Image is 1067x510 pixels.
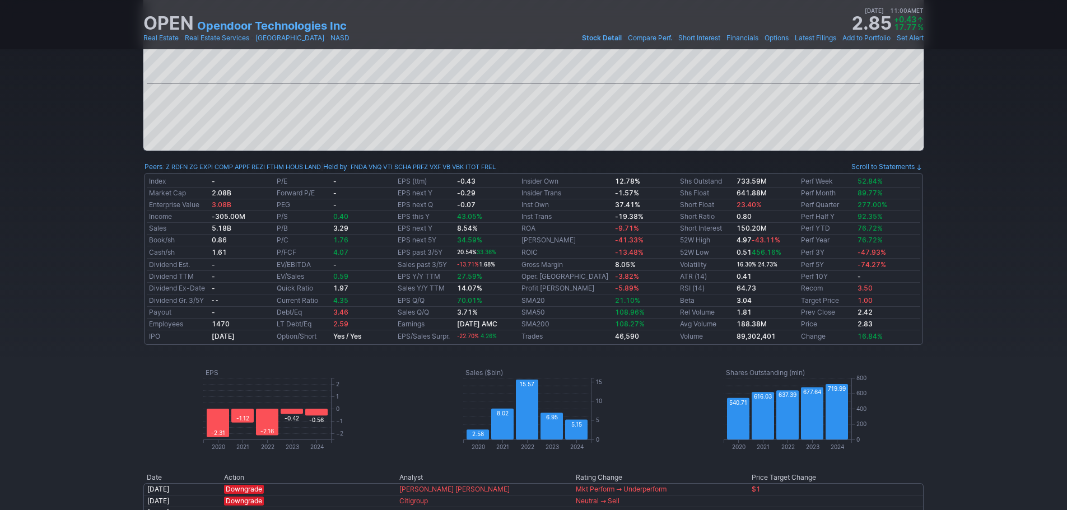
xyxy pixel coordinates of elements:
[457,212,482,221] span: 43.05%
[212,200,231,209] span: 3.08B
[330,32,350,44] a: NASD
[799,307,855,319] td: Prev Close
[452,161,464,172] a: VBK
[395,271,454,283] td: EPS Y/Y TTM
[737,261,777,268] small: 16.30% 24.73%
[615,284,639,292] span: -5.89%
[678,32,720,44] a: Short Interest
[628,32,672,44] a: Compare Perf.
[336,430,343,437] text: −2
[917,22,924,32] span: %
[615,177,640,185] b: 12.78%
[274,176,331,188] td: P/E
[678,319,734,330] td: Avg Volume
[856,405,866,412] text: 400
[274,271,331,283] td: EV/Sales
[274,211,331,223] td: P/S
[678,271,734,283] td: ATR (14)
[519,199,613,211] td: Inst Own
[858,272,861,280] b: -
[856,420,866,427] text: 200
[395,235,454,246] td: EPS next 5Y
[143,15,194,32] h1: OPEN
[457,296,482,305] span: 70.01%
[737,272,752,280] b: 0.41
[310,443,324,450] text: 2024
[457,224,478,232] b: 8.54%
[623,32,627,44] span: •
[212,284,215,292] b: -
[828,385,846,392] text: 719.99
[801,296,839,305] a: Target Price
[333,189,337,197] b: -
[803,389,821,395] text: 677.64
[799,330,855,343] td: Change
[615,248,644,256] span: -13.48%
[212,308,215,316] b: -
[180,32,184,44] span: •
[333,272,348,280] span: 0.59
[520,381,534,387] text: 15.57
[858,224,883,232] span: 76.72%
[147,271,209,283] td: Dividend TTM
[396,472,572,483] th: Analyst
[765,32,789,44] a: Options
[255,32,324,44] a: [GEOGRAPHIC_DATA]
[274,283,331,294] td: Quick Ratio
[333,248,348,256] span: 4.07
[147,259,209,271] td: Dividend Est.
[894,15,916,24] span: +0.43
[221,472,397,483] th: Action
[143,495,221,507] td: [DATE]
[171,161,188,172] a: RDFN
[481,161,496,172] a: FREL
[398,320,425,328] a: Earnings
[147,283,209,294] td: Dividend Ex-Date
[779,391,796,398] text: 637.39
[737,177,767,185] b: 733.59M
[333,320,348,328] span: 2.59
[398,332,450,340] a: EPS/Sales Surpr.
[892,32,896,44] span: •
[396,483,572,495] td: [PERSON_NAME] [PERSON_NAME]
[801,284,823,292] a: Recom
[790,32,794,44] span: •
[333,212,348,221] span: 0.40
[457,189,476,197] b: -0.29
[212,332,235,340] b: [DATE]
[143,345,527,351] img: nic2x2.gif
[286,443,299,450] text: 2023
[395,176,454,188] td: EPS (ttm)
[274,259,331,271] td: EV/EBITDA
[369,161,381,172] a: VNQ
[212,212,245,221] b: -305.00M
[678,283,734,294] td: RSI (14)
[519,271,613,283] td: Oper. [GEOGRAPHIC_DATA]
[519,283,613,294] td: Profit [PERSON_NAME]
[333,224,348,232] b: 3.29
[570,443,584,450] text: 2024
[678,294,734,307] td: Beta
[325,32,329,44] span: •
[465,161,479,172] a: ITOT
[737,320,767,328] b: 188.38M
[737,200,762,209] span: 23.40%
[383,161,393,172] a: VTI
[721,32,725,44] span: •
[615,236,644,244] span: -41.33%
[274,330,331,343] td: Option/Short
[799,188,855,199] td: Perf Month
[615,224,639,232] span: -9.71%
[752,248,781,256] span: 456.16%
[519,259,613,271] td: Gross Margin
[212,236,227,244] b: 0.86
[212,189,231,197] b: 2.08B
[235,161,250,172] a: APPF
[274,319,331,330] td: LT Debt/Eq
[858,284,873,292] a: 3.50
[333,260,337,269] b: -
[481,333,497,339] span: 4.26%
[519,246,613,259] td: ROIC
[147,330,209,343] td: IPO
[678,235,734,246] td: 52W High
